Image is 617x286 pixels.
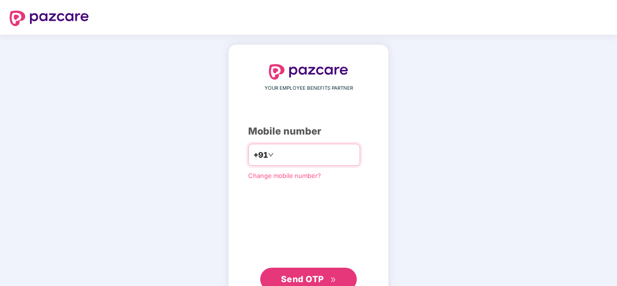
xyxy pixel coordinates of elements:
div: Mobile number [248,124,369,139]
img: logo [10,11,89,26]
img: logo [269,64,348,80]
span: Send OTP [281,274,324,284]
span: down [268,152,274,158]
span: double-right [330,277,337,283]
span: YOUR EMPLOYEE BENEFITS PARTNER [265,84,353,92]
span: +91 [253,149,268,161]
a: Change mobile number? [248,172,321,179]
